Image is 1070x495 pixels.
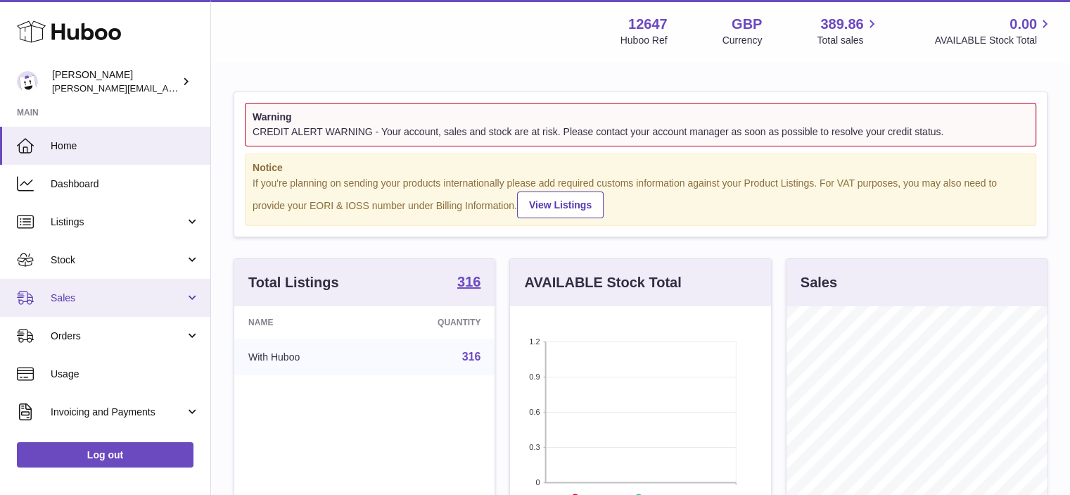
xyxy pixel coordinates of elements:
[457,275,480,289] strong: 316
[820,15,863,34] span: 389.86
[51,330,185,343] span: Orders
[52,82,357,94] span: [PERSON_NAME][EMAIL_ADDRESS][PERSON_NAME][DOMAIN_NAME]
[17,442,193,468] a: Log out
[620,34,668,47] div: Huboo Ref
[801,273,837,292] h3: Sales
[628,15,668,34] strong: 12647
[732,15,762,34] strong: GBP
[51,292,185,305] span: Sales
[234,306,371,339] th: Name
[52,68,179,95] div: [PERSON_NAME]
[722,34,763,47] div: Currency
[530,337,540,346] text: 1.2
[530,443,540,451] text: 0.3
[530,408,540,416] text: 0.6
[51,215,185,229] span: Listings
[51,139,200,153] span: Home
[253,177,1028,219] div: If you're planning on sending your products internationally please add required customs informati...
[17,71,38,92] img: peter@pinter.co.uk
[934,15,1053,47] a: 0.00 AVAILABLE Stock Total
[530,372,540,381] text: 0.9
[51,368,200,381] span: Usage
[234,339,371,375] td: With Huboo
[517,192,604,218] a: View Listings
[253,161,1028,175] strong: Notice
[536,478,540,487] text: 0
[462,351,481,363] a: 316
[934,34,1053,47] span: AVAILABLE Stock Total
[51,253,185,267] span: Stock
[457,275,480,292] a: 316
[51,177,200,191] span: Dashboard
[371,306,495,339] th: Quantity
[248,273,339,292] h3: Total Listings
[51,406,185,419] span: Invoicing and Payments
[817,15,879,47] a: 389.86 Total sales
[1010,15,1037,34] span: 0.00
[817,34,879,47] span: Total sales
[253,111,1028,124] strong: Warning
[524,273,681,292] h3: AVAILABLE Stock Total
[253,125,1028,139] div: CREDIT ALERT WARNING - Your account, sales and stock are at risk. Please contact your account man...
